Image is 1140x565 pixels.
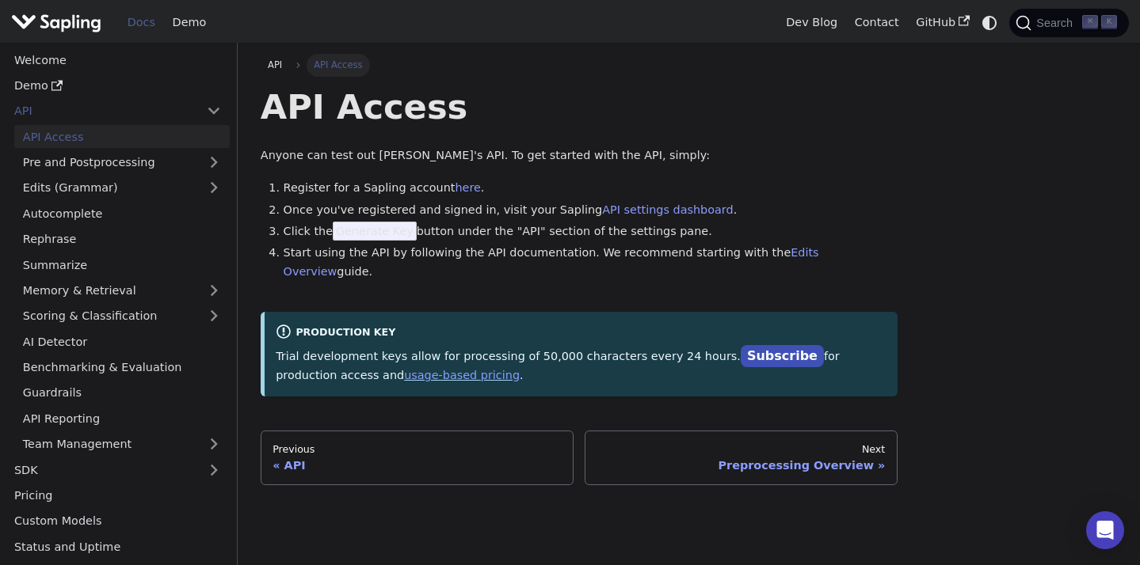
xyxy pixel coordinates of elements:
[119,10,164,35] a: Docs
[404,369,520,381] a: usage-based pricing
[164,10,215,35] a: Demo
[14,228,230,251] a: Rephrase
[14,305,230,328] a: Scoring & Classification
[273,443,561,456] div: Previous
[268,59,282,70] span: API
[1031,17,1082,29] span: Search
[597,458,885,472] div: Preprocessing Overview
[14,176,230,199] a: Edits (Grammar)
[907,10,978,35] a: GitHub
[198,458,230,481] button: Expand sidebar category 'SDK'
[585,430,898,484] a: NextPreprocessing Overview
[455,181,480,194] a: here
[6,458,198,481] a: SDK
[6,535,230,558] a: Status and Uptime
[14,279,230,302] a: Memory & Retrieval
[6,74,230,97] a: Demo
[198,100,230,123] button: Collapse sidebar category 'API'
[777,10,845,35] a: Dev Blog
[6,484,230,507] a: Pricing
[846,10,908,35] a: Contact
[6,510,230,533] a: Custom Models
[14,151,230,174] a: Pre and Postprocessing
[602,203,733,216] a: API settings dashboard
[261,430,574,484] a: PreviousAPI
[11,11,107,34] a: Sapling.ai
[284,222,898,241] li: Click the button under the "API" section of the settings pane.
[261,146,898,165] p: Anyone can test out [PERSON_NAME]'s API. To get started with the API, simply:
[14,356,230,379] a: Benchmarking & Evaluation
[14,381,230,404] a: Guardrails
[741,345,824,368] a: Subscribe
[1009,9,1128,37] button: Search (Command+K)
[14,407,230,430] a: API Reporting
[284,244,898,282] li: Start using the API by following the API documentation. We recommend starting with the guide.
[261,54,898,76] nav: Breadcrumbs
[6,48,230,71] a: Welcome
[307,54,370,76] span: API Access
[273,458,561,472] div: API
[261,430,898,484] nav: Docs pages
[14,202,230,225] a: Autocomplete
[14,125,230,148] a: API Access
[1101,15,1117,29] kbd: K
[6,100,198,123] a: API
[14,433,230,456] a: Team Management
[284,201,898,220] li: Once you've registered and signed in, visit your Sapling .
[1086,511,1124,549] div: Open Intercom Messenger
[597,443,885,456] div: Next
[284,179,898,198] li: Register for a Sapling account .
[261,85,898,128] h1: API Access
[261,54,290,76] a: API
[11,11,101,34] img: Sapling.ai
[276,324,886,343] div: Production Key
[1082,15,1098,29] kbd: ⌘
[14,330,230,353] a: AI Detector
[333,222,417,241] span: Generate Key
[978,11,1001,34] button: Switch between dark and light mode (currently system mode)
[276,346,886,385] p: Trial development keys allow for processing of 50,000 characters every 24 hours. for production a...
[14,253,230,276] a: Summarize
